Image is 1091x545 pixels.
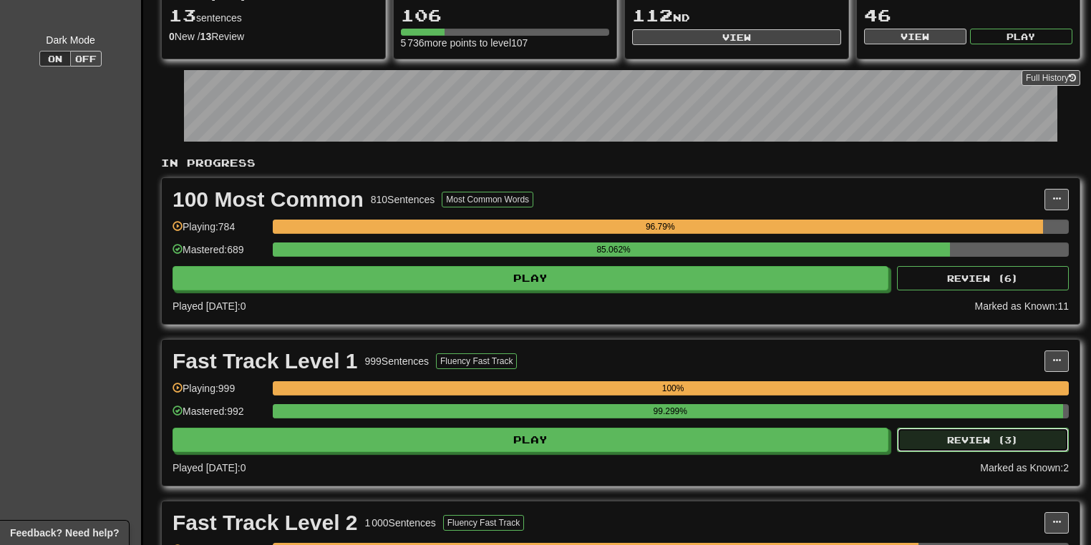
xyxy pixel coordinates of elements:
[70,51,102,67] button: Off
[443,515,524,531] button: Fluency Fast Track
[173,242,266,266] div: Mastered: 689
[173,404,266,428] div: Mastered: 992
[401,36,610,50] div: 5 736 more points to level 107
[169,5,196,25] span: 13
[173,189,364,210] div: 100 Most Common
[10,526,119,540] span: Open feedback widget
[864,29,966,44] button: View
[39,51,71,67] button: On
[365,516,436,530] div: 1 000 Sentences
[436,353,517,369] button: Fluency Fast Track
[161,156,1080,170] p: In Progress
[277,381,1069,396] div: 100%
[169,29,378,44] div: New / Review
[371,192,435,207] div: 810 Sentences
[173,462,246,473] span: Played [DATE]: 0
[1022,70,1080,86] a: Full History
[897,266,1069,290] button: Review (6)
[173,381,266,405] div: Playing: 999
[173,220,266,243] div: Playing: 784
[173,428,888,452] button: Play
[169,6,378,25] div: sentences
[442,192,533,207] button: Most Common Words
[277,242,950,257] div: 85.062%
[173,512,358,534] div: Fast Track Level 2
[897,428,1069,452] button: Review (3)
[169,31,175,42] strong: 0
[11,33,130,47] div: Dark Mode
[365,354,430,368] div: 999 Sentences
[401,6,610,24] div: 106
[173,350,358,372] div: Fast Track Level 1
[200,31,212,42] strong: 13
[173,300,246,312] span: Played [DATE]: 0
[980,461,1069,475] div: Marked as Known: 2
[974,299,1069,313] div: Marked as Known: 11
[632,5,673,25] span: 112
[277,404,1063,418] div: 99.299%
[277,220,1043,234] div: 96.79%
[632,29,841,45] button: View
[173,266,888,290] button: Play
[970,29,1072,44] button: Play
[864,6,1073,24] div: 46
[632,6,841,25] div: nd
